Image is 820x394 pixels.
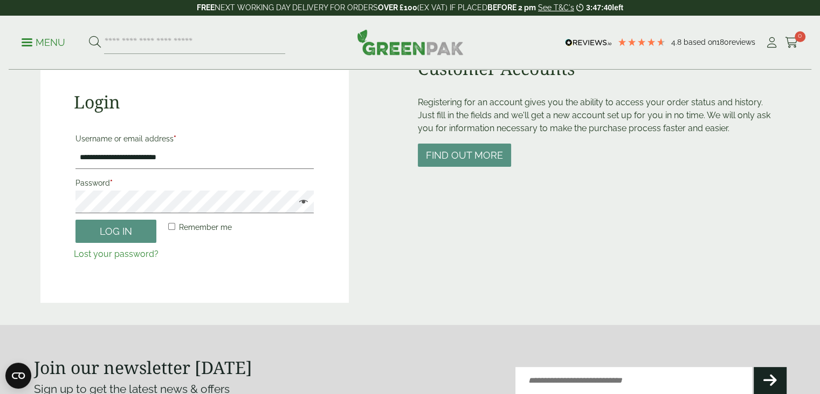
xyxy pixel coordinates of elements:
a: Menu [22,36,65,47]
img: GreenPak Supplies [357,29,464,55]
strong: OVER £100 [378,3,417,12]
button: Open CMP widget [5,363,31,389]
span: Based on [684,38,716,46]
span: reviews [729,38,755,46]
h2: Login [74,92,316,112]
input: Remember me [168,223,175,230]
span: 180 [716,38,729,46]
a: See T&C's [538,3,574,12]
div: 4.78 Stars [617,37,666,47]
h2: Customer Accounts [418,58,780,79]
label: Username or email address [75,131,314,146]
img: REVIEWS.io [565,39,612,46]
a: Find out more [418,151,511,161]
span: Remember me [179,223,232,232]
p: Registering for an account gives you the ability to access your order status and history. Just fi... [418,96,780,135]
i: My Account [765,37,778,48]
span: left [612,3,623,12]
a: Lost your password? [74,249,159,259]
strong: FREE [197,3,215,12]
button: Find out more [418,144,511,167]
label: Password [75,175,314,191]
i: Cart [785,37,798,48]
span: 4.8 [671,38,684,46]
span: 3:47:40 [586,3,612,12]
strong: BEFORE 2 pm [487,3,536,12]
a: 0 [785,35,798,51]
button: Log in [75,220,156,243]
p: Menu [22,36,65,49]
strong: Join our newsletter [DATE] [34,356,252,379]
span: 0 [795,31,805,42]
